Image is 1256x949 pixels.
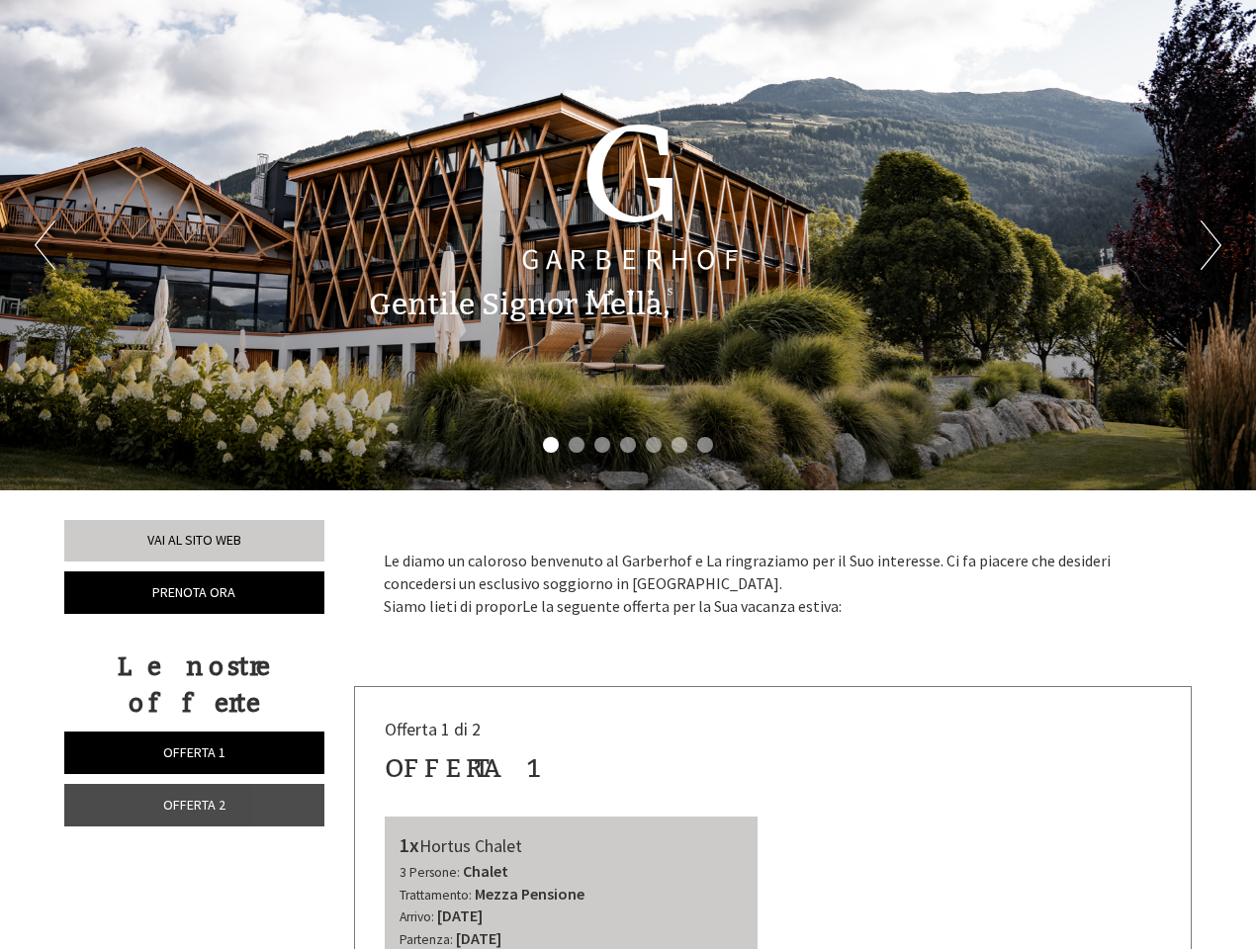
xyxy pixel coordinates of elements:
small: Arrivo: [400,908,434,925]
a: Prenota ora [64,571,324,614]
small: Trattamento: [400,887,472,904]
div: Hortus Chalet [400,831,744,860]
span: Offerta 1 di 2 [385,718,481,740]
span: Offerta 1 [163,743,225,761]
b: [DATE] [456,928,501,948]
b: 1x [400,832,419,857]
div: Offerta 1 [385,750,544,787]
div: Le nostre offerte [64,648,324,722]
p: Le diamo un caloroso benvenuto al Garberhof e La ringraziamo per il Suo interesse. Ci fa piacere ... [384,550,1163,618]
a: Vai al sito web [64,520,324,561]
h1: Gentile Signor Mella, [369,289,671,321]
b: Chalet [463,861,508,881]
button: Previous [35,220,55,270]
small: Partenza: [400,931,453,948]
b: [DATE] [437,906,483,925]
span: Offerta 2 [163,796,225,814]
b: Mezza Pensione [475,884,584,904]
button: Next [1201,220,1221,270]
small: 3 Persone: [400,864,460,881]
